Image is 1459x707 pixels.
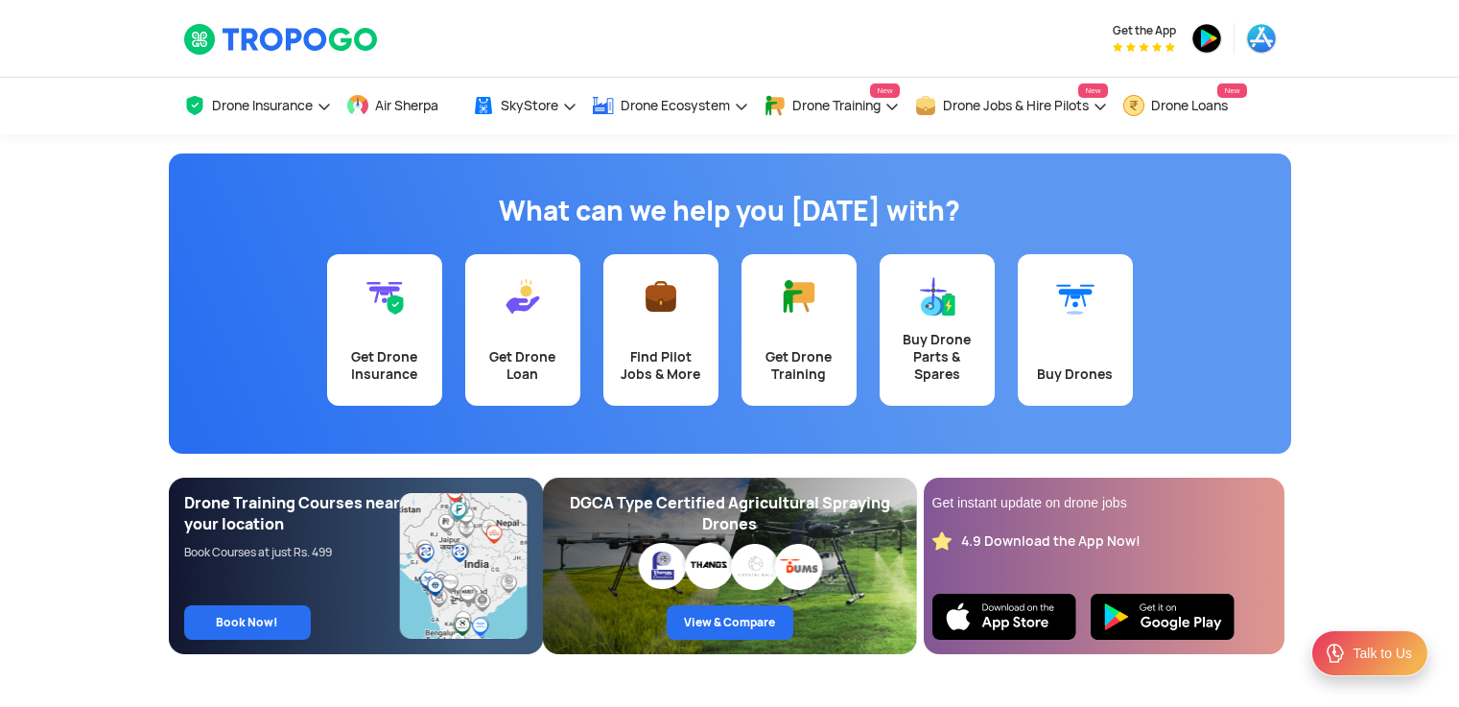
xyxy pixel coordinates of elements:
div: Talk to Us [1353,644,1412,663]
div: Book Courses at just Rs. 499 [184,545,401,560]
img: Get Drone Loan [504,277,542,316]
img: Get Drone Training [780,277,818,316]
a: Air Sherpa [346,78,458,134]
img: ic_Support.svg [1324,642,1347,665]
span: Air Sherpa [375,98,438,113]
a: Find Pilot Jobs & More [603,254,718,406]
h1: What can we help you [DATE] with? [183,192,1277,230]
a: Drone Ecosystem [592,78,749,134]
img: Find Pilot Jobs & More [642,277,680,316]
div: Find Pilot Jobs & More [615,348,707,383]
span: Drone Training [792,98,881,113]
span: New [870,83,899,98]
div: Get Drone Training [753,348,845,383]
a: Drone Jobs & Hire PilotsNew [914,78,1108,134]
img: Ios [932,594,1076,640]
a: Buy Drone Parts & Spares [880,254,995,406]
img: TropoGo Logo [183,23,380,56]
img: App Raking [1113,42,1175,52]
span: Drone Jobs & Hire Pilots [943,98,1089,113]
img: playstore [1191,23,1222,54]
div: Buy Drone Parts & Spares [891,331,983,383]
span: Drone Insurance [212,98,313,113]
div: Get Drone Loan [477,348,569,383]
img: Playstore [1091,594,1235,640]
span: New [1217,83,1246,98]
a: Get Drone Loan [465,254,580,406]
span: Drone Ecosystem [621,98,730,113]
span: SkyStore [501,98,558,113]
a: Get Drone Training [741,254,857,406]
a: View & Compare [667,605,793,640]
div: DGCA Type Certified Agricultural Spraying Drones [558,493,902,535]
a: Get Drone Insurance [327,254,442,406]
a: Drone Insurance [183,78,332,134]
a: Drone TrainingNew [764,78,900,134]
div: Drone Training Courses near your location [184,493,401,535]
img: appstore [1246,23,1277,54]
a: Book Now! [184,605,311,640]
span: New [1078,83,1107,98]
a: Buy Drones [1018,254,1133,406]
img: Buy Drone Parts & Spares [918,277,956,316]
div: Get Drone Insurance [339,348,431,383]
div: 4.9 Download the App Now! [961,532,1141,551]
span: Get the App [1113,23,1176,38]
a: Drone LoansNew [1122,78,1247,134]
img: Buy Drones [1056,277,1094,316]
span: Drone Loans [1151,98,1228,113]
img: Get Drone Insurance [365,277,404,316]
a: SkyStore [472,78,577,134]
img: star_rating [932,531,952,551]
div: Buy Drones [1029,365,1121,383]
div: Get instant update on drone jobs [932,493,1276,512]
